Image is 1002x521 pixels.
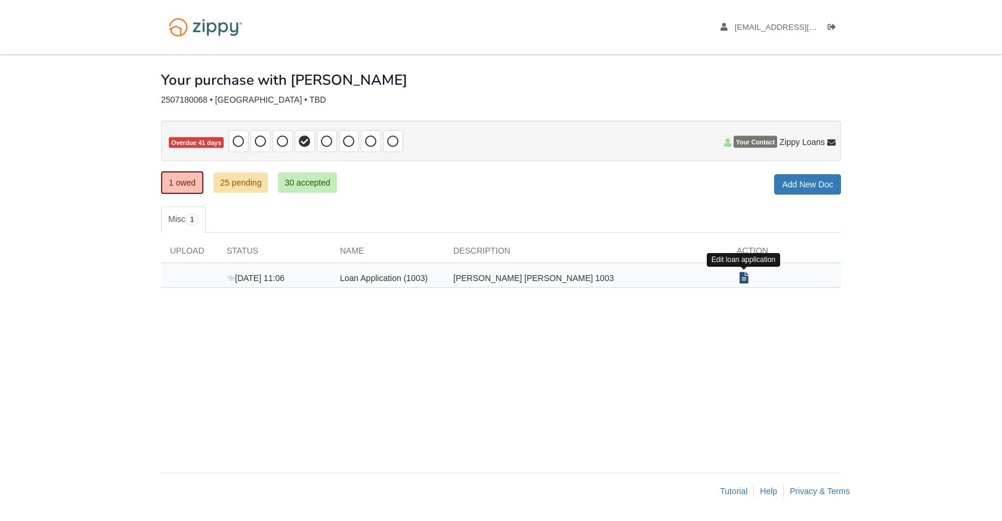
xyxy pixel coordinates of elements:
[740,273,749,283] a: Show Document
[214,172,268,193] a: 25 pending
[790,486,850,496] a: Privacy & Terms
[161,245,218,263] div: Upload
[780,136,825,148] span: Zippy Loans
[728,245,841,263] div: Action
[735,23,871,32] span: gabriellakimes7102@icloud.com
[828,23,841,35] a: Log out
[161,206,206,233] a: Misc
[218,245,331,263] div: Status
[720,23,871,35] a: edit profile
[707,253,780,267] div: Edit loan application
[278,172,336,193] a: 30 accepted
[444,272,728,284] div: [PERSON_NAME] [PERSON_NAME] 1003
[169,137,224,149] span: Overdue 41 days
[340,273,428,283] span: Loan Application (1003)
[161,72,407,88] h1: Your purchase with [PERSON_NAME]
[734,136,777,148] span: Your Contact
[227,273,284,283] span: [DATE] 11:06
[161,171,203,194] a: 1 owed
[444,245,728,263] div: Description
[331,245,444,263] div: Name
[185,214,199,226] span: 1
[760,486,777,496] a: Help
[161,12,250,42] img: Logo
[720,486,747,496] a: Tutorial
[161,95,841,105] div: 2507180068 • [GEOGRAPHIC_DATA] • TBD
[774,174,841,195] a: Add New Doc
